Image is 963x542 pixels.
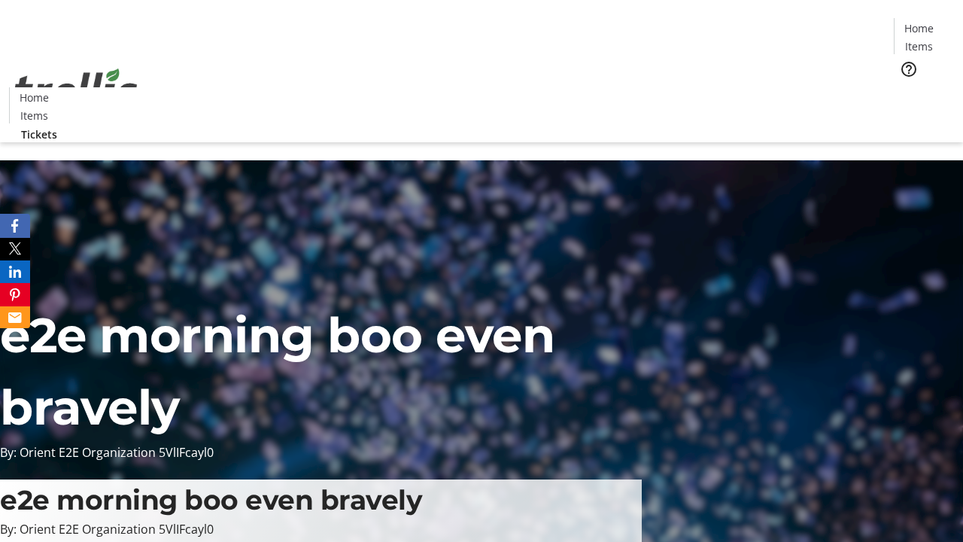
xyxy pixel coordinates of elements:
span: Home [904,20,934,36]
a: Home [895,20,943,36]
button: Help [894,54,924,84]
span: Home [20,90,49,105]
span: Tickets [906,87,942,103]
a: Items [895,38,943,54]
span: Tickets [21,126,57,142]
a: Home [10,90,58,105]
a: Items [10,108,58,123]
span: Items [905,38,933,54]
img: Orient E2E Organization 5VlIFcayl0's Logo [9,52,143,127]
span: Items [20,108,48,123]
a: Tickets [894,87,954,103]
a: Tickets [9,126,69,142]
